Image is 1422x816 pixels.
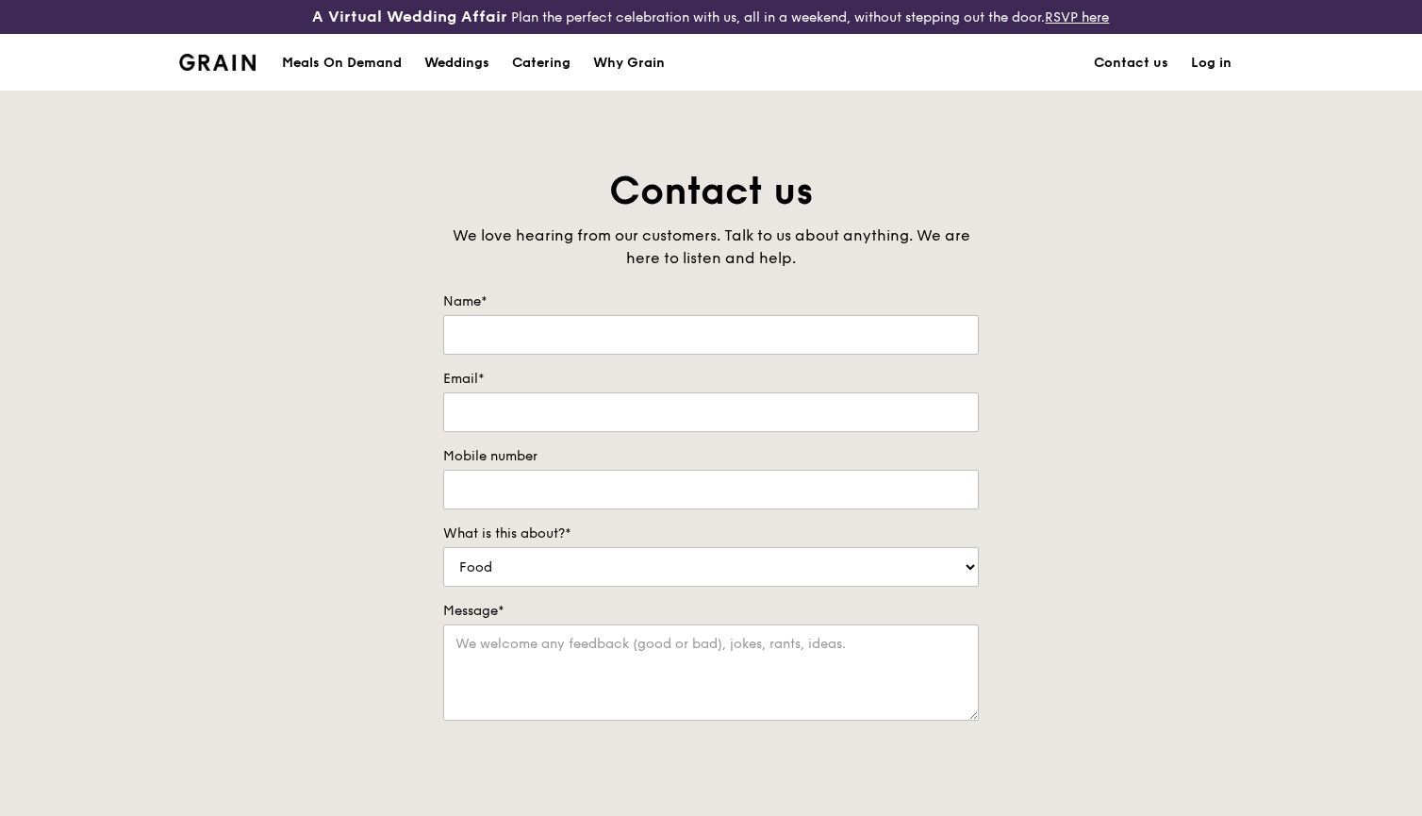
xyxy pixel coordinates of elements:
label: Email* [443,370,979,389]
label: What is this about?* [443,525,979,543]
h3: A Virtual Wedding Affair [312,8,507,26]
div: We love hearing from our customers. Talk to us about anything. We are here to listen and help. [443,225,979,270]
div: Why Grain [593,35,665,92]
label: Message* [443,602,979,621]
div: Catering [512,35,570,92]
h1: Contact us [443,166,979,217]
a: GrainGrain [179,33,256,90]
a: RSVP here [1045,9,1109,25]
div: Meals On Demand [282,35,402,92]
label: Mobile number [443,447,979,466]
a: Contact us [1083,35,1180,92]
iframe: reCAPTCHA [443,740,730,813]
label: Name* [443,292,979,311]
a: Catering [501,35,582,92]
a: Log in [1180,35,1243,92]
div: Plan the perfect celebration with us, all in a weekend, without stepping out the door. [237,8,1184,26]
div: Weddings [424,35,489,92]
a: Weddings [413,35,501,92]
a: Why Grain [582,35,676,92]
img: Grain [179,54,256,71]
